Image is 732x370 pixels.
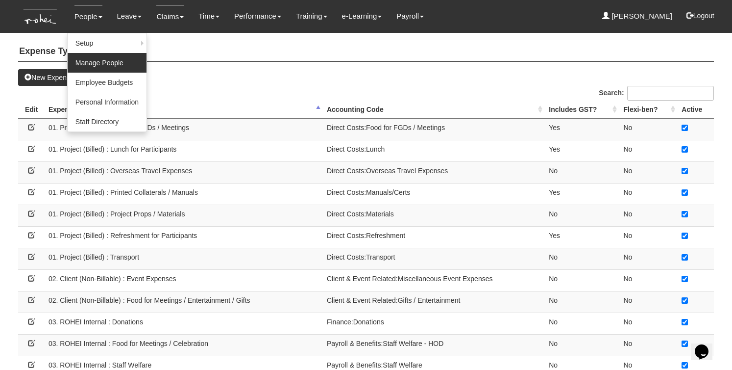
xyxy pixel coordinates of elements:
a: e-Learning [342,5,382,27]
a: [PERSON_NAME] [602,5,672,27]
td: Direct Costs:Manuals/Certs [323,183,545,205]
td: No [619,161,678,183]
td: No [619,118,678,140]
a: People [74,5,102,28]
a: Claims [156,5,184,28]
a: Employee Budgets [68,73,146,92]
input: Search: [627,86,714,101]
a: New Expense Type [18,69,97,86]
td: No [545,205,619,226]
td: 01. Project (Billed) : Printed Collaterals / Manuals [45,183,323,205]
td: 01. Project (Billed) : Project Props / Materials [45,205,323,226]
td: Finance:Donations [323,313,545,334]
td: No [545,248,619,269]
iframe: chat widget [691,331,722,360]
td: No [619,205,678,226]
td: No [545,291,619,313]
a: Time [198,5,220,27]
td: Payroll & Benefits:Staff Welfare - HOD [323,334,545,356]
h4: Expense Types [18,42,713,62]
a: Training [296,5,327,27]
td: Direct Costs:Transport [323,248,545,269]
td: Yes [545,183,619,205]
th: Includes GST? : activate to sort column ascending [545,101,619,119]
td: Yes [545,226,619,248]
th: Expense Type : activate to sort column descending [45,101,323,119]
a: Setup [68,33,146,53]
td: Yes [545,118,619,140]
button: Logout [680,4,721,27]
td: 03. ROHEI Internal : Food for Meetings / Celebration [45,334,323,356]
th: Accounting Code : activate to sort column ascending [323,101,545,119]
td: Direct Costs:Materials [323,205,545,226]
td: No [619,226,678,248]
label: Search: [599,86,713,101]
td: No [545,313,619,334]
td: Client & Event Related:Gifts / Entertainment [323,291,545,313]
td: 01. Project (Billed) : Refreshment for Participants [45,226,323,248]
td: Direct Costs:Refreshment [323,226,545,248]
td: Direct Costs:Overseas Travel Expenses [323,161,545,183]
a: Manage People [68,53,146,73]
a: Payroll [396,5,424,27]
a: Leave [117,5,142,27]
a: Performance [234,5,281,27]
td: No [545,161,619,183]
td: 01. Project (Billed) : Transport [45,248,323,269]
td: 02. Client (Non-Billable) : Food for Meetings / Entertainment / Gifts [45,291,323,313]
td: No [619,313,678,334]
td: 01. Project (Billed) : Overseas Travel Expenses [45,161,323,183]
td: Direct Costs:Food for FGDs / Meetings [323,118,545,140]
td: No [619,334,678,356]
td: No [619,269,678,291]
th: Active [678,101,713,119]
td: Client & Event Related:Miscellaneous Event Expenses [323,269,545,291]
td: No [545,334,619,356]
td: No [619,140,678,161]
td: No [619,183,678,205]
td: 03. ROHEI Internal : Donations [45,313,323,334]
td: No [619,248,678,269]
td: 02. Client (Non-Billable) : Event Expenses [45,269,323,291]
td: Yes [545,140,619,161]
td: 01. Project (Billed) : Lunch for Participants [45,140,323,161]
td: No [619,291,678,313]
th: Edit [18,101,45,119]
a: Personal Information [68,92,146,112]
td: No [545,269,619,291]
td: Direct Costs:Lunch [323,140,545,161]
th: Flexi-ben? : activate to sort column ascending [619,101,678,119]
a: Staff Directory [68,112,146,132]
td: 01. Project (Billed) : Food for FGDs / Meetings [45,118,323,140]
